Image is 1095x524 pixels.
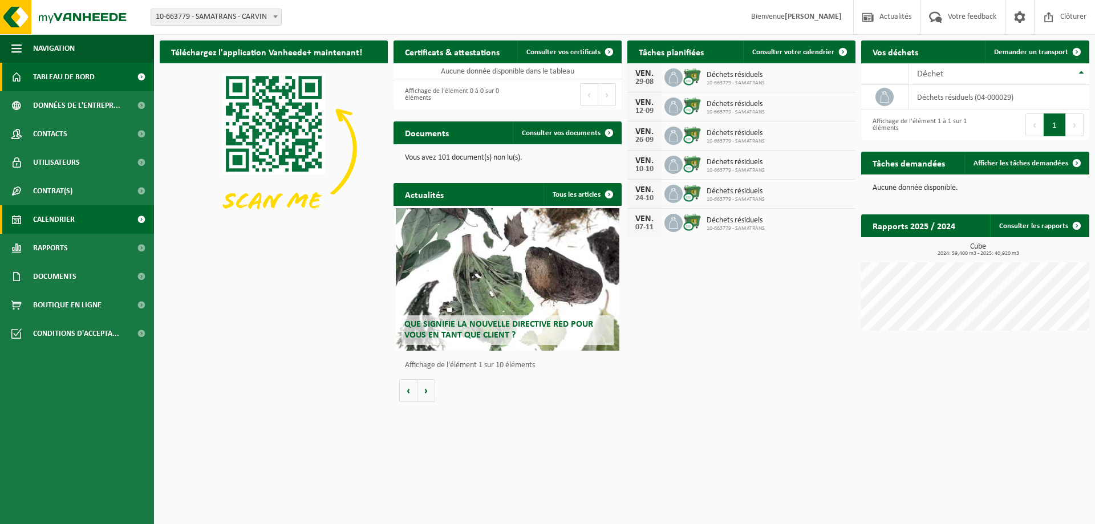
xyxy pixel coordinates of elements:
[399,379,417,402] button: Vorige
[33,234,68,262] span: Rapports
[861,214,967,237] h2: Rapports 2025 / 2024
[707,196,765,203] span: 10-663779 - SAMATRANS
[707,80,765,87] span: 10-663779 - SAMATRANS
[964,152,1088,174] a: Afficher les tâches demandées
[990,214,1088,237] a: Consulter les rapports
[683,125,702,144] img: WB-0660-CU
[33,148,80,177] span: Utilisateurs
[683,67,702,86] img: WB-0660-CU
[707,225,765,232] span: 10-663779 - SAMATRANS
[633,224,656,231] div: 07-11
[867,243,1089,257] h3: Cube
[33,63,95,91] span: Tableau de bord
[683,212,702,231] img: WB-0660-CU
[633,214,656,224] div: VEN.
[743,40,854,63] a: Consulter votre calendrier
[867,112,970,137] div: Affichage de l'élément 1 à 1 sur 1 éléments
[861,152,956,174] h2: Tâches demandées
[33,177,72,205] span: Contrat(s)
[683,183,702,202] img: WB-0660-CU
[33,120,67,148] span: Contacts
[867,251,1089,257] span: 2024: 59,400 m3 - 2025: 40,920 m3
[598,83,616,106] button: Next
[633,127,656,136] div: VEN.
[405,154,610,162] p: Vous avez 101 document(s) non lu(s).
[394,63,622,79] td: Aucune donnée disponible dans le tableau
[33,91,120,120] span: Données de l'entrepr...
[683,96,702,115] img: WB-0660-CU
[151,9,282,26] span: 10-663779 - SAMATRANS - CARVIN
[160,40,374,63] h2: Téléchargez l'application Vanheede+ maintenant!
[404,320,593,340] span: Que signifie la nouvelle directive RED pour vous en tant que client ?
[633,136,656,144] div: 26-09
[1066,113,1084,136] button: Next
[707,109,765,116] span: 10-663779 - SAMATRANS
[974,160,1068,167] span: Afficher les tâches demandées
[517,40,620,63] a: Consulter vos certificats
[633,194,656,202] div: 24-10
[405,361,616,369] p: Affichage de l'élément 1 sur 10 éléments
[683,154,702,173] img: WB-0660-CU
[633,156,656,165] div: VEN.
[633,165,656,173] div: 10-10
[33,262,76,291] span: Documents
[909,85,1089,109] td: déchets résiduels (04-000029)
[707,187,765,196] span: Déchets résiduels
[1025,113,1044,136] button: Previous
[873,184,1078,192] p: Aucune donnée disponible.
[707,216,765,225] span: Déchets résiduels
[707,129,765,138] span: Déchets résiduels
[633,107,656,115] div: 12-09
[417,379,435,402] button: Volgende
[785,13,842,21] strong: [PERSON_NAME]
[707,138,765,145] span: 10-663779 - SAMATRANS
[394,40,511,63] h2: Certificats & attestations
[394,183,455,205] h2: Actualités
[917,70,943,79] span: Déchet
[33,319,119,348] span: Conditions d'accepta...
[752,48,834,56] span: Consulter votre calendrier
[33,34,75,63] span: Navigation
[633,98,656,107] div: VEN.
[396,208,619,351] a: Que signifie la nouvelle directive RED pour vous en tant que client ?
[707,71,765,80] span: Déchets résiduels
[861,40,930,63] h2: Vos déchets
[394,121,460,144] h2: Documents
[985,40,1088,63] a: Demander un transport
[33,291,102,319] span: Boutique en ligne
[151,9,281,25] span: 10-663779 - SAMATRANS - CARVIN
[707,158,765,167] span: Déchets résiduels
[33,205,75,234] span: Calendrier
[627,40,715,63] h2: Tâches planifiées
[707,100,765,109] span: Déchets résiduels
[544,183,620,206] a: Tous les articles
[1044,113,1066,136] button: 1
[160,63,388,234] img: Download de VHEPlus App
[399,82,502,107] div: Affichage de l'élément 0 à 0 sur 0 éléments
[994,48,1068,56] span: Demander un transport
[633,69,656,78] div: VEN.
[633,78,656,86] div: 29-08
[707,167,765,174] span: 10-663779 - SAMATRANS
[580,83,598,106] button: Previous
[513,121,620,144] a: Consulter vos documents
[633,185,656,194] div: VEN.
[526,48,601,56] span: Consulter vos certificats
[522,129,601,137] span: Consulter vos documents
